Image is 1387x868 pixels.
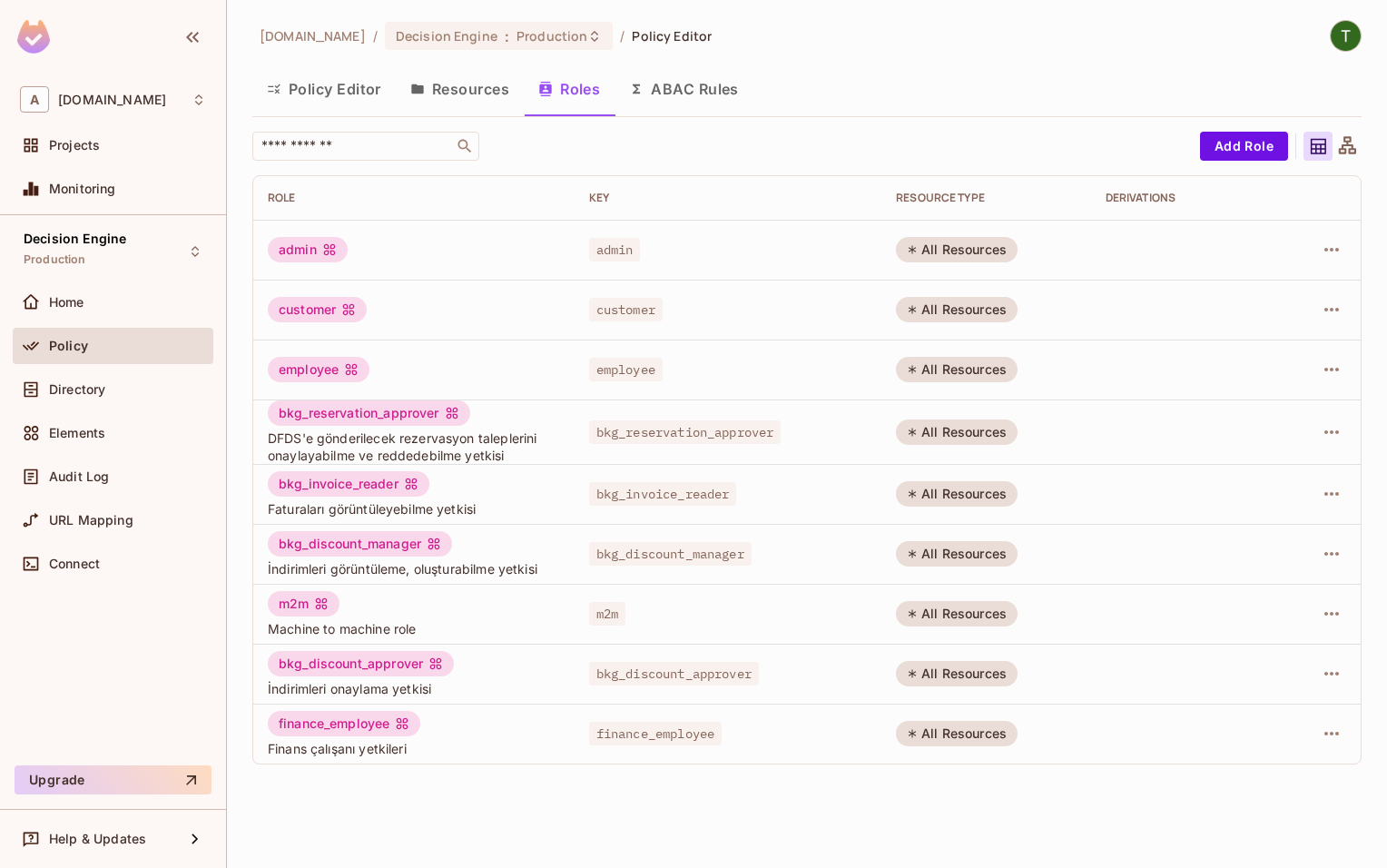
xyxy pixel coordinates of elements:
[589,602,625,626] span: m2m
[615,66,753,112] button: ABAC Rules
[268,740,560,757] span: Finans çalışanı yetkileri
[49,138,100,153] span: Projects
[589,722,722,745] span: finance_employee
[896,237,1018,262] div: All Resources
[896,419,1018,445] div: All Resources
[268,711,420,736] div: finance_employee
[268,591,339,616] div: m2m
[896,297,1018,322] div: All Resources
[589,662,759,686] span: bkg_discount_approver
[260,27,366,44] span: the active workspace
[49,832,146,846] span: Help & Updates
[516,27,587,44] span: Production
[396,66,524,112] button: Resources
[49,382,105,397] span: Directory
[896,661,1018,686] div: All Resources
[1106,191,1265,205] div: Derivations
[396,27,497,44] span: Decision Engine
[896,541,1018,567] div: All Resources
[1331,21,1361,51] img: Taha ÇEKEN
[504,29,510,44] span: :
[589,482,737,506] span: bkg_invoice_reader
[17,20,50,54] img: SReyMgAAAABJRU5ErkJggg==
[49,182,116,196] span: Monitoring
[268,531,452,557] div: bkg_discount_manager
[268,297,367,322] div: customer
[15,765,211,794] button: Upgrade
[524,66,615,112] button: Roles
[24,232,126,246] span: Decision Engine
[589,358,663,381] span: employee
[268,237,348,262] div: admin
[373,27,378,44] li: /
[620,27,625,44] li: /
[268,680,560,697] span: İndirimleri onaylama yetkisi
[49,557,100,571] span: Connect
[589,238,641,261] span: admin
[252,66,396,112] button: Policy Editor
[268,191,560,205] div: Role
[268,500,560,518] span: Faturaları görüntüleyebilme yetkisi
[49,339,88,353] span: Policy
[24,252,86,267] span: Production
[896,357,1018,382] div: All Resources
[896,191,1077,205] div: RESOURCE TYPE
[49,295,84,310] span: Home
[268,651,454,676] div: bkg_discount_approver
[589,191,867,205] div: Key
[589,298,663,321] span: customer
[20,86,49,113] span: A
[896,601,1018,626] div: All Resources
[268,400,470,426] div: bkg_reservation_approver
[49,469,109,484] span: Audit Log
[49,513,133,528] span: URL Mapping
[1200,132,1288,161] button: Add Role
[268,471,429,497] div: bkg_invoice_reader
[268,357,369,382] div: employee
[896,481,1018,507] div: All Resources
[58,93,166,107] span: Workspace: abclojistik.com
[49,426,105,440] span: Elements
[632,27,712,44] span: Policy Editor
[268,560,560,577] span: İndirimleri görüntüleme, oluşturabilme yetkisi
[589,542,752,566] span: bkg_discount_manager
[268,620,560,637] span: Machine to machine role
[268,429,560,464] span: DFDS'e gönderilecek rezervasyon taleplerini onaylayabilme ve reddedebilme yetkisi
[896,721,1018,746] div: All Resources
[589,420,782,444] span: bkg_reservation_approver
